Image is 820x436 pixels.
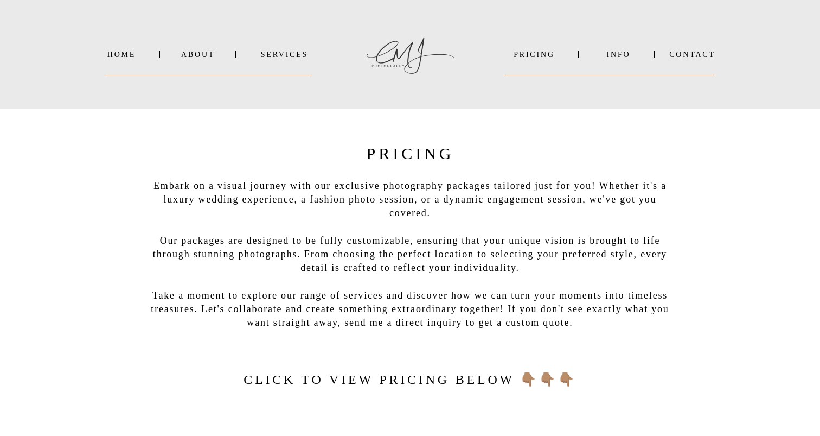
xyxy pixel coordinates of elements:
[257,50,312,59] a: SERVICES
[669,50,715,59] a: Contact
[343,141,478,161] h2: PRICING
[592,50,645,59] a: INFO
[504,50,565,59] a: PRICING
[105,50,138,59] a: Home
[143,179,677,318] p: Embark on a visual journey with our exclusive photography packages tailored just for you! Whether...
[235,369,586,387] h2: click to view pricing below 👇🏽👇🏽👇🏽
[181,50,214,59] a: About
